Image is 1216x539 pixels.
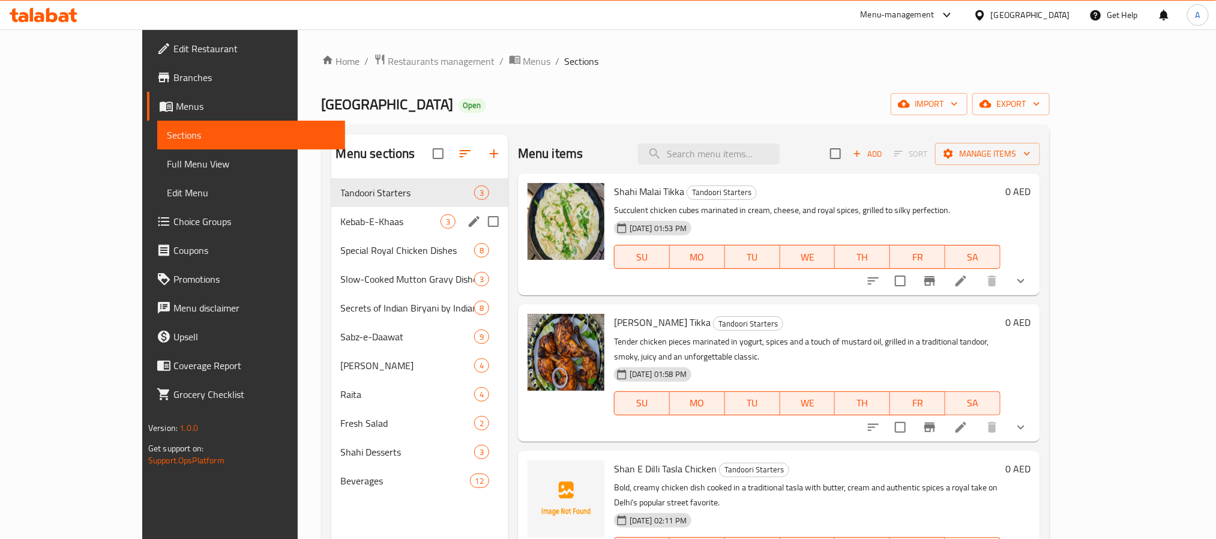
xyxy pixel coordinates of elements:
[945,146,1031,161] span: Manage items
[900,97,958,112] span: import
[859,266,888,295] button: sort-choices
[148,453,224,468] a: Support.OpsPlatform
[619,248,665,266] span: SU
[148,420,178,436] span: Version:
[474,330,489,344] div: items
[475,187,489,199] span: 3
[528,183,604,260] img: Shahi Malai Tikka
[147,380,345,409] a: Grocery Checklist
[614,480,1001,510] p: Bold, creamy chicken dish cooked in a traditional tasla with butter, cream and authentic spices a...
[474,416,489,430] div: items
[147,63,345,92] a: Branches
[840,248,885,266] span: TH
[167,128,336,142] span: Sections
[173,330,336,344] span: Upsell
[614,245,670,269] button: SU
[475,418,489,429] span: 2
[780,391,835,415] button: WE
[365,54,369,68] li: /
[614,460,717,478] span: Shan E Dilli Tasla Chicken
[950,248,996,266] span: SA
[451,139,480,168] span: Sort sections
[157,149,345,178] a: Full Menu View
[475,274,489,285] span: 3
[670,245,725,269] button: MO
[341,416,474,430] div: Fresh Salad
[638,143,780,164] input: search
[982,97,1040,112] span: export
[509,53,551,69] a: Menus
[1014,420,1028,435] svg: Show Choices
[147,236,345,265] a: Coupons
[890,245,945,269] button: FR
[341,330,474,344] div: Sabz-e-Daawat
[331,409,508,438] div: Fresh Salad2
[625,515,691,526] span: [DATE] 02:11 PM
[341,214,441,229] span: Kebab-E-Khaas
[500,54,504,68] li: /
[322,91,454,118] span: [GEOGRAPHIC_DATA]
[719,463,789,477] div: Tandoori Starters
[895,394,941,412] span: FR
[341,272,474,286] span: Slow-Cooked Mutton Gravy Dishes
[475,447,489,458] span: 3
[341,301,474,315] span: Secrets of Indian Biryani by Indian Palace
[891,93,968,115] button: import
[835,245,890,269] button: TH
[614,313,711,331] span: [PERSON_NAME] Tikka
[173,358,336,373] span: Coverage Report
[851,147,883,161] span: Add
[687,185,756,199] span: Tandoori Starters
[474,301,489,315] div: items
[1005,314,1031,331] h6: 0 AED
[465,212,483,230] button: edit
[474,185,489,200] div: items
[475,360,489,372] span: 4
[167,157,336,171] span: Full Menu View
[374,53,495,69] a: Restaurants management
[725,245,780,269] button: TU
[331,351,508,380] div: [PERSON_NAME]4
[147,294,345,322] a: Menu disclaimer
[474,445,489,459] div: items
[341,445,474,459] span: Shahi Desserts
[173,214,336,229] span: Choice Groups
[614,391,670,415] button: SU
[556,54,560,68] li: /
[336,145,415,163] h2: Menu sections
[341,185,474,200] span: Tandoori Starters
[475,245,489,256] span: 8
[991,8,1070,22] div: [GEOGRAPHIC_DATA]
[888,415,913,440] span: Select to update
[475,331,489,343] span: 9
[167,185,336,200] span: Edit Menu
[954,274,968,288] a: Edit menu item
[888,268,913,294] span: Select to update
[518,145,583,163] h2: Menu items
[528,460,604,537] img: Shan E Dilli Tasla Chicken
[147,322,345,351] a: Upsell
[388,54,495,68] span: Restaurants management
[475,389,489,400] span: 4
[675,394,720,412] span: MO
[614,182,684,200] span: Shahi Malai Tikka
[780,245,835,269] button: WE
[890,391,945,415] button: FR
[474,387,489,402] div: items
[950,394,996,412] span: SA
[614,334,1001,364] p: Tender chicken pieces marinated in yogurt, spices and a touch of mustard oil, grilled in a tradit...
[322,53,1050,69] nav: breadcrumb
[895,248,941,266] span: FR
[474,243,489,257] div: items
[1014,274,1028,288] svg: Show Choices
[331,294,508,322] div: Secrets of Indian Biryani by Indian Palace8
[835,391,890,415] button: TH
[147,207,345,236] a: Choice Groups
[341,474,470,488] span: Beverages
[147,92,345,121] a: Menus
[972,93,1050,115] button: export
[173,41,336,56] span: Edit Restaurant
